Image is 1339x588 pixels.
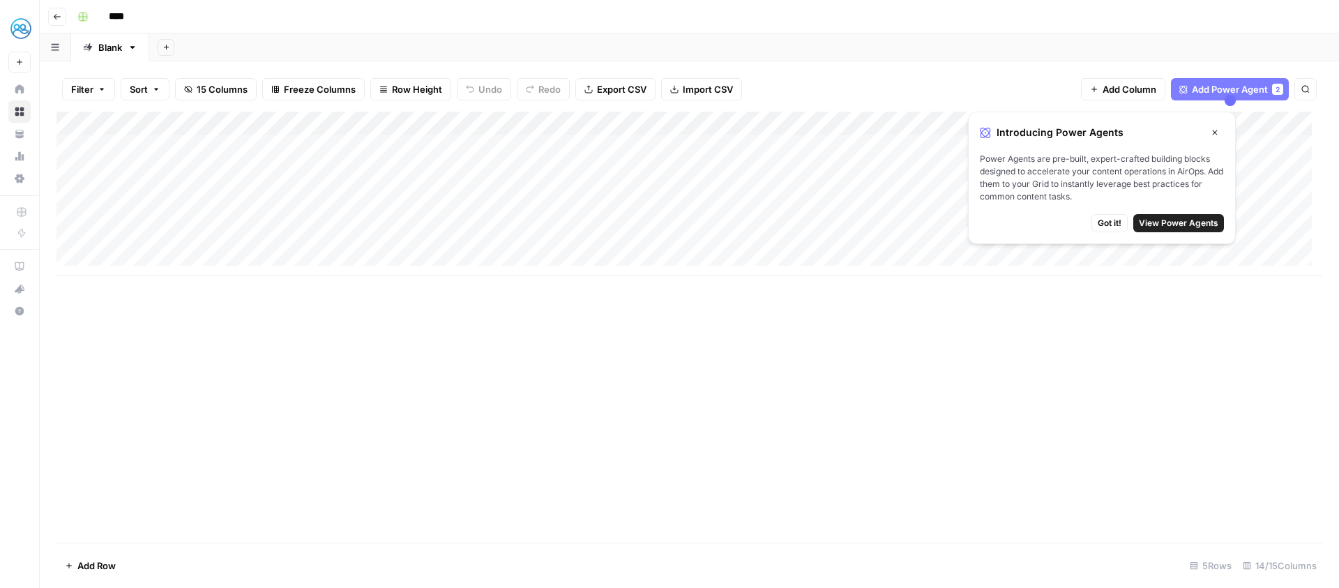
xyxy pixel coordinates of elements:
span: Row Height [392,82,442,96]
button: 15 Columns [175,78,257,100]
span: Add Power Agent [1192,82,1268,96]
span: Filter [71,82,93,96]
button: Add Row [56,555,124,577]
button: What's new? [8,278,31,300]
a: Usage [8,145,31,167]
span: Add Column [1103,82,1156,96]
button: Sort [121,78,169,100]
a: AirOps Academy [8,255,31,278]
button: Freeze Columns [262,78,365,100]
a: Browse [8,100,31,123]
span: Freeze Columns [284,82,356,96]
button: View Power Agents [1133,214,1224,232]
button: Add Power Agent2 [1171,78,1289,100]
button: Add Column [1081,78,1165,100]
img: MyHealthTeam Logo [8,16,33,41]
button: Got it! [1091,214,1128,232]
button: Export CSV [575,78,656,100]
div: Blank [98,40,122,54]
div: 2 [1272,84,1283,95]
span: Undo [478,82,502,96]
span: View Power Agents [1139,217,1218,229]
a: Home [8,78,31,100]
button: Filter [62,78,115,100]
span: Sort [130,82,148,96]
span: Export CSV [597,82,646,96]
button: Import CSV [661,78,742,100]
div: What's new? [9,278,30,299]
span: 15 Columns [197,82,248,96]
button: Help + Support [8,300,31,322]
div: 5 Rows [1184,555,1237,577]
div: Introducing Power Agents [980,123,1224,142]
a: Settings [8,167,31,190]
button: Row Height [370,78,451,100]
a: Blank [71,33,149,61]
span: Power Agents are pre-built, expert-crafted building blocks designed to accelerate your content op... [980,153,1224,203]
button: Redo [517,78,570,100]
span: Got it! [1098,217,1121,229]
button: Workspace: MyHealthTeam [8,11,31,46]
a: Your Data [8,123,31,145]
div: 14/15 Columns [1237,555,1322,577]
span: Import CSV [683,82,733,96]
span: Redo [538,82,561,96]
span: Add Row [77,559,116,573]
span: 2 [1276,84,1280,95]
button: Undo [457,78,511,100]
